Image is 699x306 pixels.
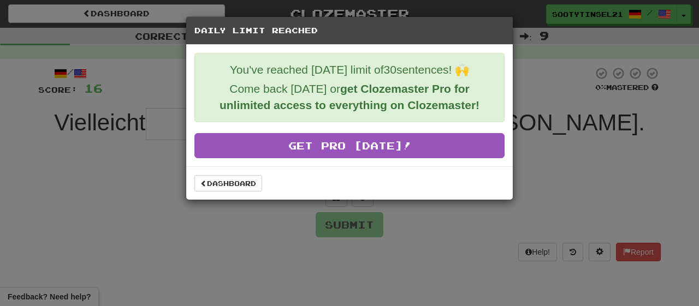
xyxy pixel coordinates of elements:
[203,81,496,113] p: Come back [DATE] or
[203,62,496,78] p: You've reached [DATE] limit of 30 sentences! 🙌
[220,82,479,111] strong: get Clozemaster Pro for unlimited access to everything on Clozemaster!
[194,175,262,191] a: Dashboard
[194,25,505,36] h5: Daily Limit Reached
[194,133,505,158] a: Get Pro [DATE]!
